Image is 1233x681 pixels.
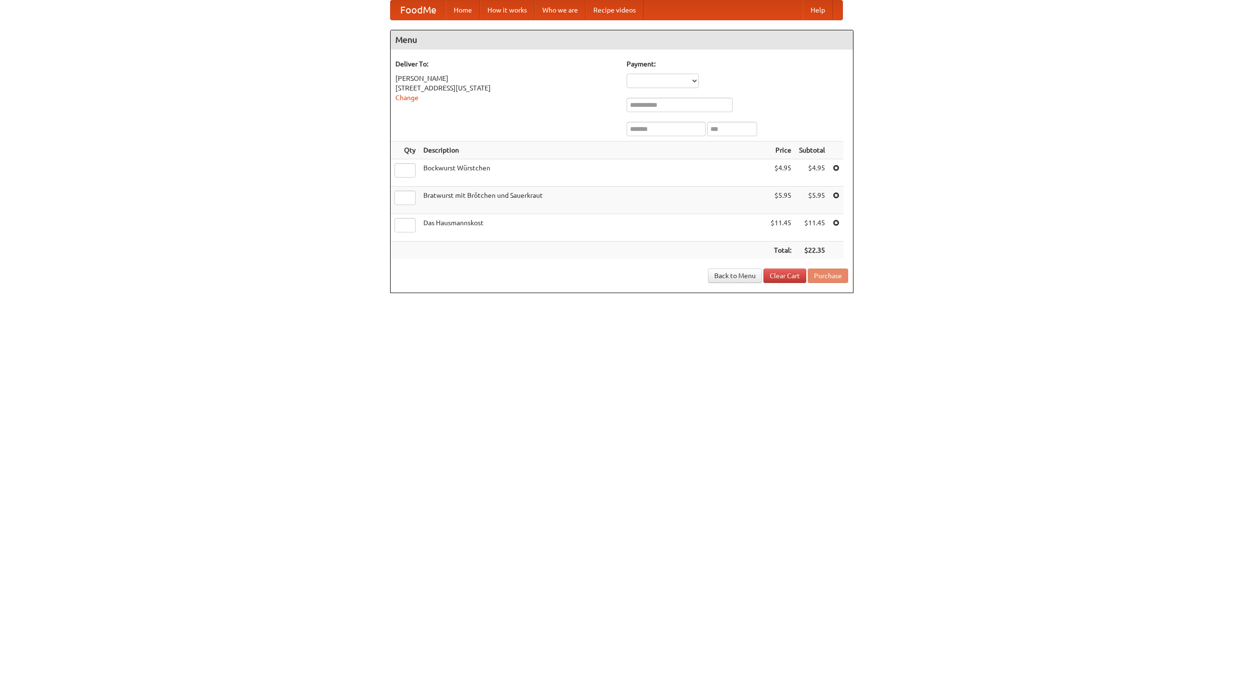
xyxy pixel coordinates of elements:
[795,159,829,187] td: $4.95
[420,214,767,242] td: Das Hausmannskost
[391,0,446,20] a: FoodMe
[767,242,795,259] th: Total:
[767,214,795,242] td: $11.45
[395,94,419,102] a: Change
[420,141,767,159] th: Description
[767,159,795,187] td: $4.95
[391,30,853,50] h4: Menu
[708,269,762,283] a: Back to Menu
[420,187,767,214] td: Bratwurst mit Brötchen und Sauerkraut
[446,0,480,20] a: Home
[391,141,420,159] th: Qty
[795,187,829,214] td: $5.95
[795,214,829,242] td: $11.45
[480,0,535,20] a: How it works
[803,0,833,20] a: Help
[767,187,795,214] td: $5.95
[395,59,617,69] h5: Deliver To:
[395,74,617,83] div: [PERSON_NAME]
[395,83,617,93] div: [STREET_ADDRESS][US_STATE]
[627,59,848,69] h5: Payment:
[795,242,829,259] th: $22.35
[808,269,848,283] button: Purchase
[586,0,643,20] a: Recipe videos
[767,141,795,159] th: Price
[535,0,586,20] a: Who we are
[795,141,829,159] th: Subtotal
[420,159,767,187] td: Bockwurst Würstchen
[763,269,806,283] a: Clear Cart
